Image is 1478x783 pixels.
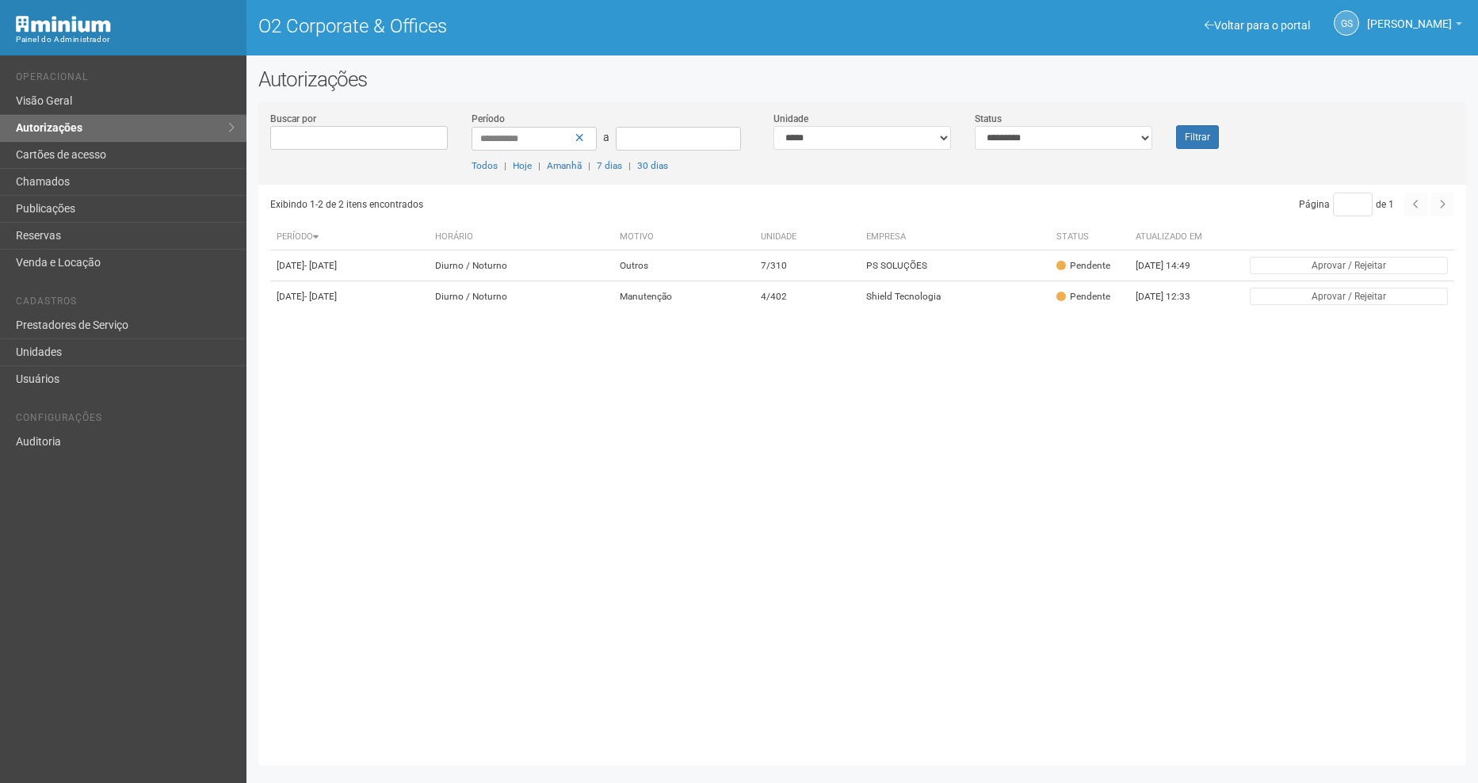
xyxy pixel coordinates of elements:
[270,250,429,281] td: [DATE]
[603,131,609,143] span: a
[16,296,235,312] li: Cadastros
[754,224,860,250] th: Unidade
[1056,290,1110,304] div: Pendente
[1129,250,1216,281] td: [DATE] 14:49
[1176,125,1219,149] button: Filtrar
[504,160,506,171] span: |
[773,112,808,126] label: Unidade
[588,160,590,171] span: |
[429,250,613,281] td: Diurno / Noturno
[1205,19,1310,32] a: Voltar para o portal
[16,16,111,32] img: Minium
[304,260,337,271] span: - [DATE]
[472,160,498,171] a: Todos
[1056,259,1110,273] div: Pendente
[975,112,1002,126] label: Status
[860,250,1049,281] td: PS SOLUÇÕES
[547,160,582,171] a: Amanhã
[1367,2,1452,30] span: Gabriela Souza
[270,224,429,250] th: Período
[1334,10,1359,36] a: GS
[1129,281,1216,312] td: [DATE] 12:33
[1129,224,1216,250] th: Atualizado em
[16,71,235,88] li: Operacional
[513,160,532,171] a: Hoje
[429,281,613,312] td: Diurno / Noturno
[613,250,754,281] td: Outros
[860,281,1049,312] td: Shield Tecnologia
[1250,257,1448,274] button: Aprovar / Rejeitar
[1050,224,1129,250] th: Status
[304,291,337,302] span: - [DATE]
[597,160,622,171] a: 7 dias
[754,281,860,312] td: 4/402
[637,160,668,171] a: 30 dias
[613,224,754,250] th: Motivo
[270,112,316,126] label: Buscar por
[1250,288,1448,305] button: Aprovar / Rejeitar
[613,281,754,312] td: Manutenção
[628,160,631,171] span: |
[1299,199,1394,210] span: Página de 1
[860,224,1049,250] th: Empresa
[472,112,505,126] label: Período
[429,224,613,250] th: Horário
[1367,20,1462,32] a: [PERSON_NAME]
[270,281,429,312] td: [DATE]
[270,193,857,216] div: Exibindo 1-2 de 2 itens encontrados
[258,16,850,36] h1: O2 Corporate & Offices
[16,32,235,47] div: Painel do Administrador
[538,160,540,171] span: |
[258,67,1466,91] h2: Autorizações
[16,412,235,429] li: Configurações
[754,250,860,281] td: 7/310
